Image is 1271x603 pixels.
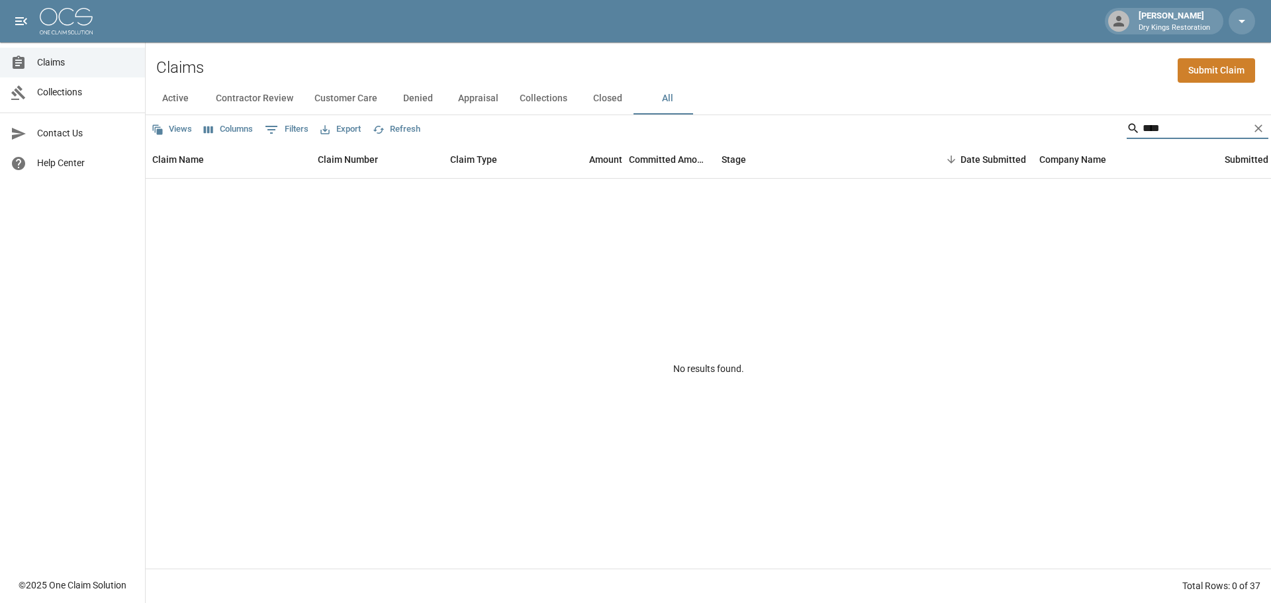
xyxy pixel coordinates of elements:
button: Customer Care [304,83,388,115]
div: Stage [715,141,914,178]
div: Claim Name [146,141,311,178]
div: dynamic tabs [146,83,1271,115]
button: Closed [578,83,637,115]
div: Claim Number [318,141,378,178]
div: Amount [543,141,629,178]
div: Date Submitted [961,141,1026,178]
div: Claim Number [311,141,444,178]
button: Select columns [201,119,256,140]
button: Contractor Review [205,83,304,115]
button: Appraisal [447,83,509,115]
div: Search [1127,118,1268,142]
span: Collections [37,85,134,99]
button: Views [148,119,195,140]
div: Company Name [1039,141,1106,178]
button: open drawer [8,8,34,34]
button: All [637,83,697,115]
a: Submit Claim [1178,58,1255,83]
button: Clear [1248,118,1268,138]
span: Help Center [37,156,134,170]
button: Show filters [261,119,312,140]
div: Claim Type [450,141,497,178]
div: Total Rows: 0 of 37 [1182,579,1260,592]
div: Claim Name [152,141,204,178]
div: Committed Amount [629,141,715,178]
div: © 2025 One Claim Solution [19,579,126,592]
div: Date Submitted [914,141,1033,178]
p: Dry Kings Restoration [1139,23,1210,34]
span: Claims [37,56,134,70]
div: Amount [589,141,622,178]
div: Claim Type [444,141,543,178]
button: Active [146,83,205,115]
div: [PERSON_NAME] [1133,9,1215,33]
button: Sort [942,150,961,169]
div: Stage [722,141,746,178]
div: Committed Amount [629,141,708,178]
span: Contact Us [37,126,134,140]
button: Collections [509,83,578,115]
h2: Claims [156,58,204,77]
img: ocs-logo-white-transparent.png [40,8,93,34]
button: Export [317,119,364,140]
button: Denied [388,83,447,115]
div: Company Name [1033,141,1218,178]
div: No results found. [146,179,1271,559]
button: Refresh [369,119,424,140]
